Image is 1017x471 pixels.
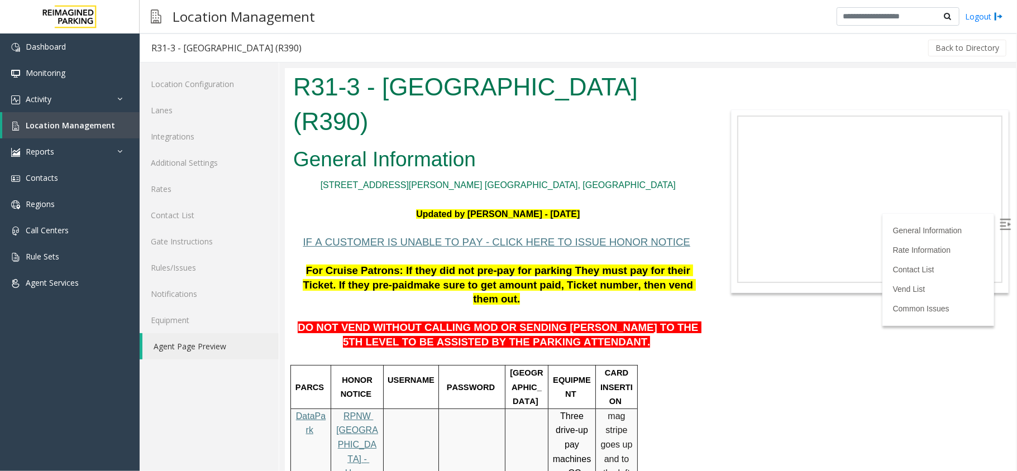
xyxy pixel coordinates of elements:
span: CARD INSERTION [316,300,348,338]
img: 'icon' [11,279,20,288]
span: USERNAME [103,307,150,316]
span: IF A CUSTOMER IS UNABLE TO PAY - CLICK HERE TO ISSUE HONOR NOTICE [18,168,405,180]
img: 'icon' [11,148,20,157]
img: logout [994,11,1003,22]
img: 'icon' [11,227,20,235]
span: Reports [26,146,54,157]
h1: R31-3 - [GEOGRAPHIC_DATA] (R390) [8,2,418,70]
span: Three drive-up pay machines - CC ONLY [268,343,309,424]
span: Location Management [26,120,115,131]
a: DataPark [11,343,41,367]
a: Additional Settings [140,150,279,176]
a: Integrations [140,123,279,150]
span: Monitoring [26,68,65,78]
span: Contacts [26,172,58,183]
img: pageIcon [151,3,161,30]
a: Vend List [608,217,641,225]
h2: General Information [8,77,418,106]
span: Activity [26,94,51,104]
img: Open/Close Sidebar Menu [715,151,726,162]
a: Logout [965,11,1003,22]
span: make sure to get amount paid, Ticket number, then vend them out. [128,211,411,237]
a: Rate Information [608,177,666,186]
span: [GEOGRAPHIC_DATA] [225,300,258,338]
a: Location Configuration [140,71,279,97]
a: General Information [608,158,677,167]
span: PARCS [11,315,39,324]
a: Contact List [140,202,279,228]
span: EQUIPMENT [268,307,306,331]
a: Gate Instructions [140,228,279,254]
font: Updated by [PERSON_NAME] - [DATE] [131,141,295,151]
span: Dashboard [26,41,66,52]
a: Agent Page Preview [142,333,279,359]
span: DO NOT VEND WITHOUT CALLING MOD OR SENDING [PERSON_NAME] TO THE 5TH LEVEL TO BE ASSISTED BY THE P... [13,253,416,280]
span: For Cruise Patrons: If they did not pre-pay for parking They must pay for their Ticket. If they p... [18,196,408,223]
a: Location Management [2,112,140,138]
div: R31-3 - [GEOGRAPHIC_DATA] (R390) [151,41,302,55]
a: Rates [140,176,279,202]
a: Notifications [140,281,279,307]
span: Call Centers [26,225,69,235]
a: Rules/Issues [140,254,279,281]
span: PASSWORD [162,315,210,324]
a: Lanes [140,97,279,123]
a: Contact List [608,197,650,206]
img: 'icon' [11,122,20,131]
span: HONOR NOTICE [56,307,90,331]
a: IF A CUSTOMER IS UNABLE TO PAY - CLICK HERE TO ISSUE HONOR NOTICE [18,170,405,179]
img: 'icon' [11,200,20,209]
a: Equipment [140,307,279,333]
img: 'icon' [11,69,20,78]
span: Regions [26,199,55,209]
a: Common Issues [608,236,665,245]
h3: Location Management [167,3,321,30]
img: 'icon' [11,253,20,262]
img: 'icon' [11,43,20,52]
img: 'icon' [11,95,20,104]
img: 'icon' [11,174,20,183]
button: Back to Directory [928,40,1006,56]
span: mag stripe goes up and to the left (Vertical Reader) [316,343,351,439]
a: [STREET_ADDRESS][PERSON_NAME] [GEOGRAPHIC_DATA], [GEOGRAPHIC_DATA] [36,112,391,122]
a: RPNW [GEOGRAPHIC_DATA] - Honor Notice [51,343,93,424]
span: Rule Sets [26,251,59,262]
span: Agent Services [26,277,79,288]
